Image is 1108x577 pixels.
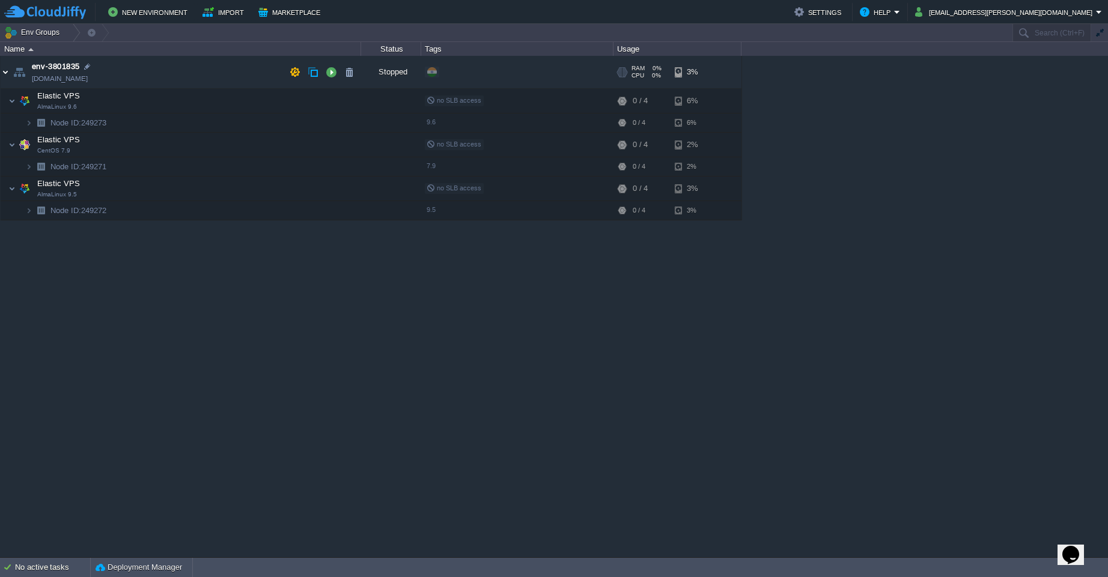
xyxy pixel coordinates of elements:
[362,42,421,56] div: Status
[675,56,714,88] div: 3%
[633,133,648,157] div: 0 / 4
[8,133,16,157] img: AMDAwAAAACH5BAEAAAAALAAAAAABAAEAAAICRAEAOw==
[16,177,33,201] img: AMDAwAAAACH5BAEAAAAALAAAAAABAAEAAAICRAEAOw==
[8,89,16,113] img: AMDAwAAAACH5BAEAAAAALAAAAAABAAEAAAICRAEAOw==
[633,201,645,220] div: 0 / 4
[8,177,16,201] img: AMDAwAAAACH5BAEAAAAALAAAAAABAAEAAAICRAEAOw==
[427,140,481,148] span: no SLB access
[633,177,648,201] div: 0 / 4
[427,162,436,169] span: 7.9
[50,206,81,215] span: Node ID:
[25,201,32,220] img: AMDAwAAAACH5BAEAAAAALAAAAAABAAEAAAICRAEAOw==
[32,113,49,132] img: AMDAwAAAACH5BAEAAAAALAAAAAABAAEAAAICRAEAOw==
[258,5,324,19] button: Marketplace
[49,205,108,216] span: 249272
[50,162,81,171] span: Node ID:
[36,91,82,101] span: Elastic VPS
[32,157,49,176] img: AMDAwAAAACH5BAEAAAAALAAAAAABAAEAAAICRAEAOw==
[675,201,714,220] div: 3%
[37,103,77,110] span: AlmaLinux 9.6
[25,113,32,132] img: AMDAwAAAACH5BAEAAAAALAAAAAABAAEAAAICRAEAOw==
[49,118,108,128] a: Node ID:249273
[1,56,10,88] img: AMDAwAAAACH5BAEAAAAALAAAAAABAAEAAAICRAEAOw==
[37,147,70,154] span: CentOS 7.9
[427,118,436,125] span: 9.6
[49,205,108,216] a: Node ID:249272
[675,133,714,157] div: 2%
[15,558,90,577] div: No active tasks
[1058,529,1096,565] iframe: chat widget
[4,5,86,20] img: CloudJiffy
[11,56,28,88] img: AMDAwAAAACH5BAEAAAAALAAAAAABAAEAAAICRAEAOw==
[96,561,182,573] button: Deployment Manager
[49,118,108,128] span: 249273
[614,42,741,56] div: Usage
[633,89,648,113] div: 0 / 4
[36,91,82,100] a: Elastic VPSAlmaLinux 9.6
[633,157,645,176] div: 0 / 4
[49,162,108,172] a: Node ID:249271
[633,113,645,132] div: 0 / 4
[915,5,1096,19] button: [EMAIL_ADDRESS][PERSON_NAME][DOMAIN_NAME]
[650,65,662,72] span: 0%
[675,89,714,113] div: 6%
[36,178,82,189] span: Elastic VPS
[4,24,64,41] button: Env Groups
[37,191,77,198] span: AlmaLinux 9.5
[649,72,661,79] span: 0%
[427,206,436,213] span: 9.5
[632,65,645,72] span: RAM
[427,97,481,104] span: no SLB access
[32,201,49,220] img: AMDAwAAAACH5BAEAAAAALAAAAAABAAEAAAICRAEAOw==
[49,162,108,172] span: 249271
[632,72,644,79] span: CPU
[860,5,894,19] button: Help
[675,177,714,201] div: 3%
[16,133,33,157] img: AMDAwAAAACH5BAEAAAAALAAAAAABAAEAAAICRAEAOw==
[422,42,613,56] div: Tags
[361,56,421,88] div: Stopped
[794,5,845,19] button: Settings
[36,134,82,145] span: Elastic VPS
[50,118,81,127] span: Node ID:
[36,179,82,188] a: Elastic VPSAlmaLinux 9.5
[202,5,248,19] button: Import
[32,61,80,73] a: env-3801835
[28,48,34,51] img: AMDAwAAAACH5BAEAAAAALAAAAAABAAEAAAICRAEAOw==
[108,5,191,19] button: New Environment
[36,135,82,144] a: Elastic VPSCentOS 7.9
[675,157,714,176] div: 2%
[16,89,33,113] img: AMDAwAAAACH5BAEAAAAALAAAAAABAAEAAAICRAEAOw==
[32,73,88,85] span: [DOMAIN_NAME]
[1,42,361,56] div: Name
[675,113,714,132] div: 6%
[427,184,481,192] span: no SLB access
[25,157,32,176] img: AMDAwAAAACH5BAEAAAAALAAAAAABAAEAAAICRAEAOw==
